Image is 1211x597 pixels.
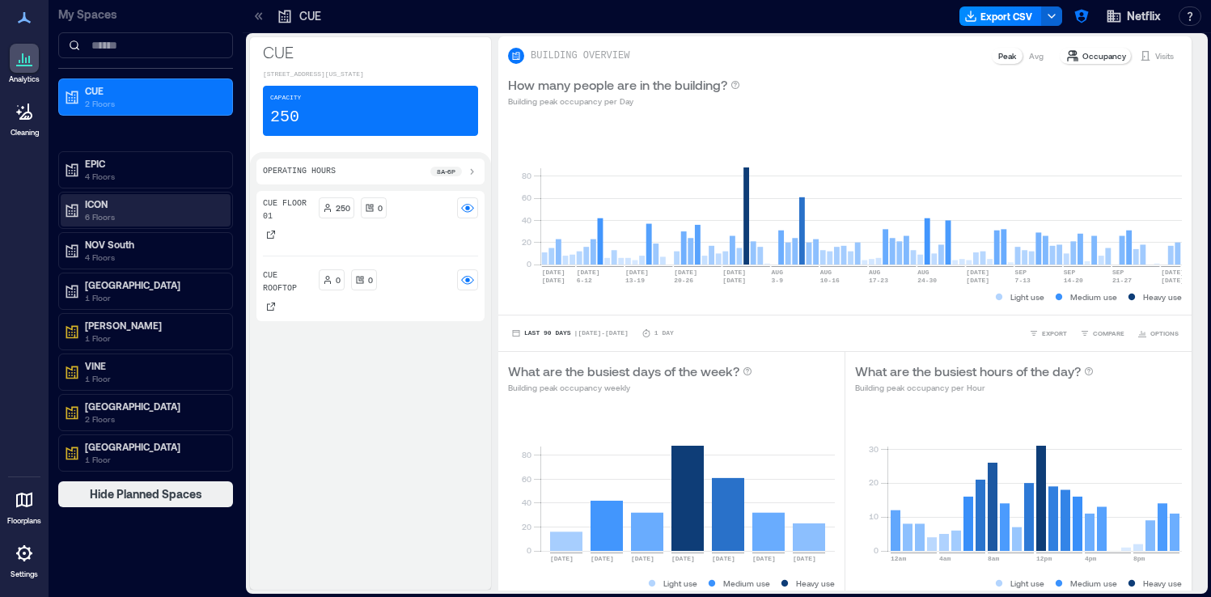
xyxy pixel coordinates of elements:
p: BUILDING OVERVIEW [531,49,629,62]
p: Visits [1155,49,1174,62]
p: [STREET_ADDRESS][US_STATE] [263,70,478,79]
tspan: 0 [874,545,879,555]
text: SEP [1015,269,1027,276]
p: Building peak occupancy per Day [508,95,740,108]
p: CUE [85,84,221,97]
p: VINE [85,359,221,372]
p: Occupancy [1082,49,1126,62]
text: 24-30 [917,277,937,284]
p: 1 Floor [85,332,221,345]
text: [DATE] [550,555,574,562]
text: [DATE] [591,555,614,562]
text: 14-20 [1064,277,1083,284]
text: 4pm [1085,555,1097,562]
p: Heavy use [796,577,835,590]
text: [DATE] [752,555,776,562]
p: Floorplans [7,516,41,526]
text: [DATE] [671,555,695,562]
text: [DATE] [1161,277,1184,284]
text: [DATE] [966,277,989,284]
text: [DATE] [712,555,735,562]
p: 0 [336,273,341,286]
button: Export CSV [959,6,1042,26]
tspan: 20 [522,522,531,531]
text: 7-13 [1015,277,1031,284]
p: Building peak occupancy per Hour [855,381,1094,394]
p: Heavy use [1143,577,1182,590]
text: 10-16 [820,277,840,284]
text: AUG [869,269,881,276]
p: Light use [1010,290,1044,303]
text: [DATE] [793,555,816,562]
text: AUG [772,269,784,276]
p: EPIC [85,157,221,170]
button: Hide Planned Spaces [58,481,233,507]
a: Cleaning [4,92,44,142]
p: Light use [1010,577,1044,590]
tspan: 0 [527,259,531,269]
text: 20-26 [674,277,693,284]
button: OPTIONS [1134,325,1182,341]
tspan: 80 [522,450,531,459]
tspan: 80 [522,171,531,180]
span: Netflix [1127,8,1161,24]
tspan: 60 [522,193,531,202]
p: Light use [663,577,697,590]
text: 4am [939,555,951,562]
p: 1 Floor [85,453,221,466]
button: Last 90 Days |[DATE]-[DATE] [508,325,632,341]
a: Floorplans [2,481,46,531]
text: 13-19 [625,277,645,284]
p: 0 [378,201,383,214]
p: Cleaning [11,128,39,138]
text: AUG [820,269,832,276]
text: [DATE] [966,269,989,276]
p: What are the busiest days of the week? [508,362,739,381]
text: 12am [891,555,906,562]
tspan: 20 [522,237,531,247]
p: My Spaces [58,6,233,23]
p: Analytics [9,74,40,84]
text: 12pm [1036,555,1052,562]
text: SEP [1064,269,1076,276]
a: Analytics [4,39,44,89]
tspan: 20 [869,477,879,487]
text: [DATE] [722,269,746,276]
p: ICON [85,197,221,210]
p: 250 [270,106,299,129]
p: 8a - 6p [437,167,455,176]
a: Settings [5,534,44,584]
tspan: 40 [522,497,531,507]
p: Building peak occupancy weekly [508,381,752,394]
text: SEP [1112,269,1124,276]
text: [DATE] [722,277,746,284]
tspan: 60 [522,474,531,484]
p: 1 Floor [85,372,221,385]
p: 250 [336,201,350,214]
p: Settings [11,569,38,579]
p: Medium use [1070,577,1117,590]
p: [GEOGRAPHIC_DATA] [85,400,221,413]
text: [DATE] [577,269,600,276]
text: 17-23 [869,277,888,284]
p: 0 [368,273,373,286]
text: 8am [988,555,1000,562]
p: CUE Floor 01 [263,197,312,223]
span: OPTIONS [1150,328,1179,338]
p: 2 Floors [85,413,221,426]
p: [GEOGRAPHIC_DATA] [85,278,221,291]
p: 2 Floors [85,97,221,110]
text: 21-27 [1112,277,1132,284]
p: 1 Day [654,328,674,338]
text: 6-12 [577,277,592,284]
p: Peak [998,49,1016,62]
p: How many people are in the building? [508,75,727,95]
text: [DATE] [631,555,654,562]
text: AUG [917,269,929,276]
p: CUE Rooftop [263,269,312,295]
button: Netflix [1101,3,1166,29]
p: Capacity [270,93,301,103]
tspan: 40 [522,215,531,225]
p: Medium use [723,577,770,590]
tspan: 10 [869,511,879,521]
